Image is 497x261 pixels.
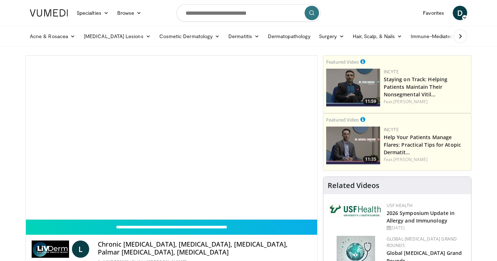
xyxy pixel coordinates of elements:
[387,202,413,209] a: USF Health
[387,225,465,231] div: [DATE]
[30,9,68,17] img: VuMedi Logo
[26,29,79,43] a: Acne & Rosacea
[453,6,467,20] a: D
[419,6,448,20] a: Favorites
[348,29,406,43] a: Hair, Scalp, & Nails
[363,156,378,162] span: 11:35
[393,99,428,105] a: [PERSON_NAME]
[406,29,465,43] a: Immune-Mediated
[224,29,264,43] a: Dermatitis
[326,69,380,106] a: 11:59
[113,6,146,20] a: Browse
[98,241,311,256] h4: Chronic [MEDICAL_DATA], [MEDICAL_DATA], [MEDICAL_DATA], Palmar [MEDICAL_DATA], [MEDICAL_DATA]
[326,69,380,106] img: fe0751a3-754b-4fa7-bfe3-852521745b57.png.150x105_q85_crop-smart_upscale.jpg
[264,29,315,43] a: Dermatopathology
[384,99,468,105] div: Feat.
[387,236,457,248] a: Global [MEDICAL_DATA] Grand Rounds
[326,127,380,164] a: 11:35
[328,181,379,190] h4: Related Videos
[315,29,348,43] a: Surgery
[387,210,455,224] a: 2026 Symposium Update in Allergy and Immunology
[384,69,399,75] a: Incyte
[32,241,69,258] img: LivDerm
[384,76,448,98] a: Staying on Track: Helping Patients Maintain Their Nonsegmental Vitil…
[155,29,224,43] a: Cosmetic Dermatology
[326,127,380,164] img: 601112bd-de26-4187-b266-f7c9c3587f14.png.150x105_q85_crop-smart_upscale.jpg
[79,29,155,43] a: [MEDICAL_DATA] Lesions
[72,6,113,20] a: Specialties
[384,156,468,163] div: Feat.
[393,156,428,162] a: [PERSON_NAME]
[326,59,359,65] small: Featured Video
[177,4,320,22] input: Search topics, interventions
[72,241,89,258] a: L
[326,116,359,123] small: Featured Video
[329,202,383,218] img: 6ba8804a-8538-4002-95e7-a8f8012d4a11.png.150x105_q85_autocrop_double_scale_upscale_version-0.2.jpg
[363,98,378,105] span: 11:59
[384,134,461,156] a: Help Your Patients Manage Flares: Practical Tips for Atopic Dermatit…
[384,127,399,133] a: Incyte
[26,56,317,220] video-js: Video Player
